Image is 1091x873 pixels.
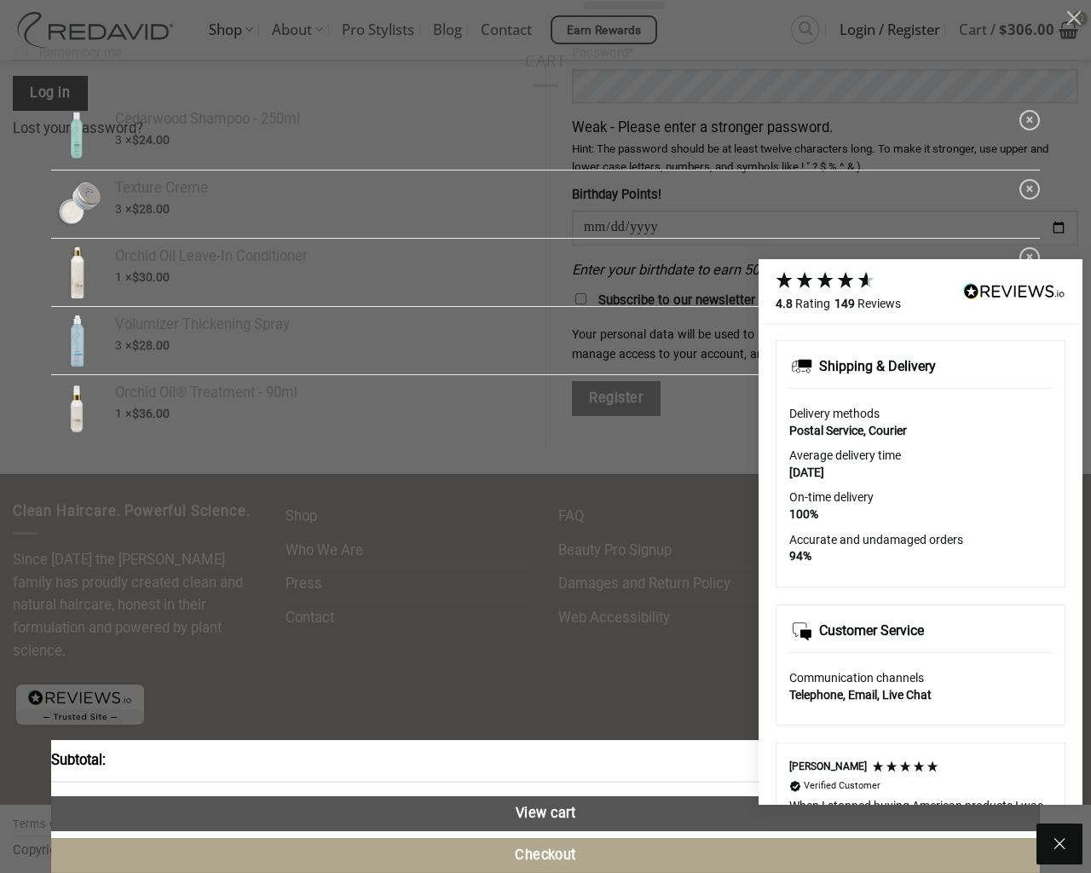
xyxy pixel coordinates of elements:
strong: [DATE] [789,465,824,479]
span: Cart [51,51,1040,70]
div: Reviews [834,296,901,313]
div: Communication channels [789,670,1052,687]
span: 3 × [115,338,170,354]
strong: 94% [789,549,811,563]
span: $ [132,270,139,284]
span: 1 × [115,269,170,286]
div: Rating [776,296,830,313]
strong: 100% [789,507,818,521]
bdi: 28.00 [132,202,170,216]
a: Remove Texture Creme from cart [1019,179,1040,199]
a: Orchid Oil Leave-In Conditioner [115,247,1014,266]
a: Texture Creme [115,179,1014,198]
span: 1 × [115,406,170,422]
span: 3 × [115,201,170,217]
a: View cart [51,796,1040,831]
a: Cedarwood Shampoo - 250ml [115,110,1014,129]
i: Close [1049,834,1070,854]
strong: 149 [834,297,855,310]
span: $ [132,202,139,216]
span: $ [132,407,139,420]
div: 4.8 Stars [774,270,876,291]
div: Verified Customer [804,779,880,792]
div: 5 Stars [871,760,939,773]
a: Checkout [51,838,1040,873]
div: On-time delivery [789,489,1052,506]
strong: Postal Service, Courier [789,424,907,437]
bdi: 30.00 [132,270,170,284]
strong: 4.8 [776,297,793,310]
div: Shipping & Delivery [819,357,936,376]
bdi: 24.00 [132,133,170,147]
div: Delivery methods [789,406,1052,423]
span: $ [132,133,139,147]
a: Remove Orchid Oil Leave-In Conditioner from cart [1019,247,1040,268]
span: $ [132,338,139,352]
strong: Telephone, Email, Live Chat [789,688,932,702]
div: Average delivery time [789,448,1052,465]
img: REVIEWS.io [963,283,1065,299]
div: [PERSON_NAME] [789,760,867,774]
bdi: 36.00 [132,407,170,420]
bdi: 28.00 [132,338,170,352]
strong: Subtotal: [51,749,106,772]
div: Accurate and undamaged orders [789,532,1052,549]
a: Orchid Oil® Treatment - 90ml [115,384,1014,402]
div: Customer Service [819,622,924,640]
a: Volumizer Thickening Spray [115,315,1014,334]
span: 3 × [115,132,170,148]
a: Remove Cedarwood Shampoo - 250ml from cart [1019,110,1040,130]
